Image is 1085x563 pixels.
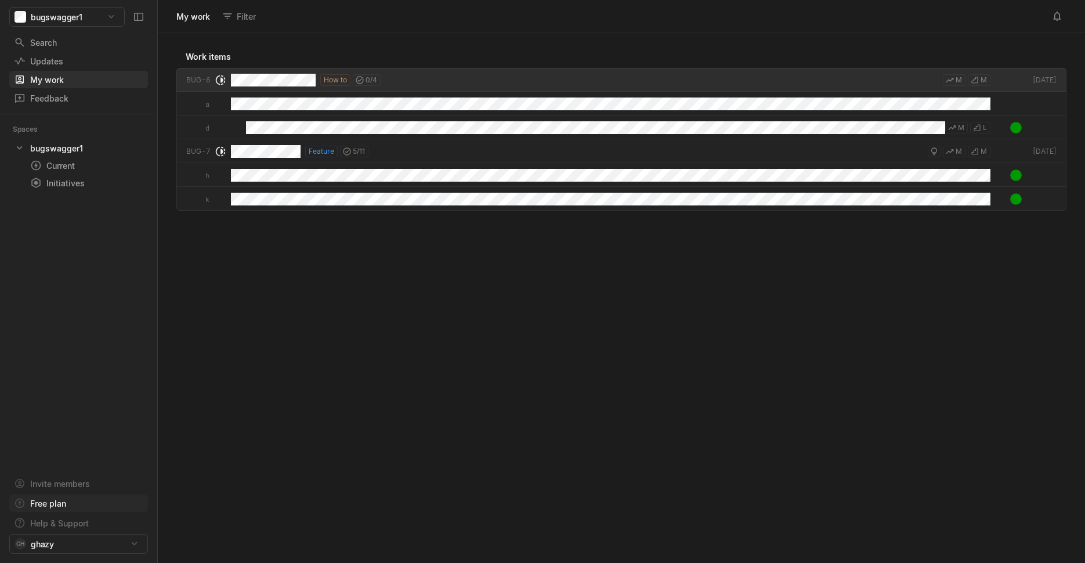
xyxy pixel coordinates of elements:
button: L [970,122,990,133]
button: M [968,74,990,86]
a: My work [9,71,148,88]
span: M [956,75,962,85]
span: How to [324,75,347,85]
div: Feedback [14,92,143,104]
span: M [958,122,964,133]
div: BUG-7 [186,146,210,157]
div: [DATE] [1031,146,1057,157]
a: H [176,163,1066,187]
button: bugswagger1 [9,7,125,27]
div: Help & Support [30,517,89,529]
span: 0 / 4 [366,75,377,85]
a: Current [26,157,148,174]
div: Work items [176,45,1066,68]
img: svgavatar%20copy.svg.png [1010,169,1022,181]
span: M [981,146,987,157]
span: ghazy [31,538,54,550]
img: svgavatar%20copy.svg.png [1010,193,1022,205]
div: grid [158,33,1085,563]
a: A [176,92,1066,116]
span: M [981,75,987,85]
div: My work [174,9,212,24]
button: M [943,74,965,86]
span: Feature [309,146,334,157]
a: Initiatives [26,175,148,191]
div: Invite members [30,478,90,490]
button: GHghazy [9,534,148,554]
div: [DATE] [1031,75,1057,85]
span: M [956,146,962,157]
a: Invite members [9,475,148,492]
div: Updates [14,55,143,67]
span: K [186,194,210,204]
span: GH [16,538,24,550]
button: Filter [217,7,263,26]
a: Feedback [9,89,148,107]
span: D [186,122,210,133]
span: H [186,170,210,181]
div: Free plan [30,497,66,510]
a: Free plan [9,495,148,512]
a: BUG-6How to0/4MM[DATE] [176,68,1066,92]
div: BUG-6 [186,75,210,85]
div: bugswagger1 [30,142,83,154]
div: Initiatives [30,177,143,189]
button: M [945,122,968,133]
a: K [176,187,1066,211]
a: bugswagger1 [9,140,148,156]
img: svgavatar%20copy.svg.png [1010,122,1022,133]
span: L [983,122,987,133]
div: Spaces [13,124,52,135]
a: DML [176,116,1066,139]
span: bugswagger1 [31,11,82,23]
div: Search [14,37,143,49]
a: Updates [9,52,148,70]
div: Current [30,160,143,172]
span: A [186,99,210,109]
div: My work [14,74,143,86]
a: BUG-7Feature5/11MM[DATE] [176,139,1066,163]
span: 5 / 11 [353,146,365,157]
a: Search [9,34,148,51]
